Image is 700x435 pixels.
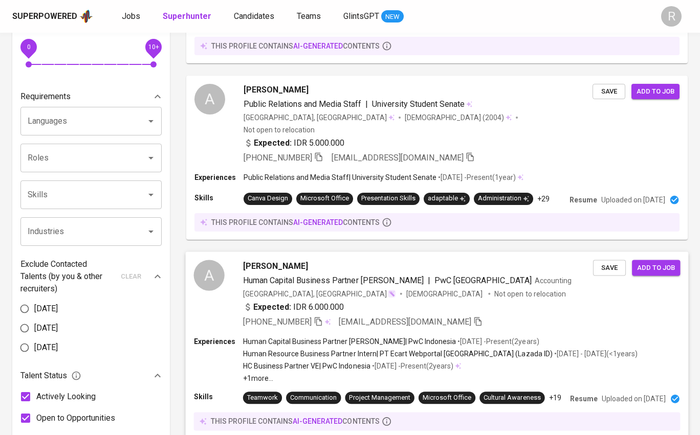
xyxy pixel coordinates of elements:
div: Superpowered [12,11,77,22]
p: this profile contains contents [211,416,380,426]
a: Teams [297,10,323,23]
div: Project Management [349,393,410,403]
p: Human Resource Business Partner Intern | PT Ecart Webportal [GEOGRAPHIC_DATA] (Lazada ID) [243,349,553,359]
p: Experiences [194,172,244,182]
p: Experiences [194,336,243,347]
a: A[PERSON_NAME]Public Relations and Media Staff|University Student Senate[GEOGRAPHIC_DATA], [GEOGR... [186,76,688,240]
span: PwC [GEOGRAPHIC_DATA] [434,275,532,285]
button: Open [144,114,158,128]
button: Save [593,84,625,100]
button: Add to job [631,84,680,100]
p: Uploaded on [DATE] [601,195,665,205]
p: this profile contains contents [211,217,380,227]
a: Superpoweredapp logo [12,9,93,24]
p: Public Relations and Media Staff | University Student Senate [244,172,436,182]
span: Jobs [122,11,140,21]
div: A [194,84,225,115]
p: Resume [570,195,597,205]
p: Resume [570,394,598,404]
p: • [DATE] - Present ( 1 year ) [436,172,516,182]
a: GlintsGPT NEW [343,10,404,23]
div: Talent Status [20,365,162,386]
div: Cultural Awareness [484,393,540,403]
span: Human Capital Business Partner [PERSON_NAME] [243,275,424,285]
div: Presentation Skills [361,194,415,203]
div: IDR 6.000.000 [243,301,344,313]
p: HC Business Partner VE | PwC Indonesia [243,361,370,371]
p: +19 [549,393,561,403]
button: Save [593,260,626,276]
p: +29 [537,194,550,204]
span: AI-generated [293,417,342,425]
div: A [194,260,225,290]
p: Skills [194,392,243,402]
span: Candidates [234,11,274,21]
span: AI-generated [293,42,343,50]
span: [PERSON_NAME] [244,84,309,96]
b: Expected: [254,137,292,149]
span: Actively Looking [36,391,96,403]
div: [GEOGRAPHIC_DATA], [GEOGRAPHIC_DATA] [244,112,395,123]
div: Canva Design [248,194,288,203]
div: Communication [290,393,337,403]
button: Add to job [632,260,680,276]
span: GlintsGPT [343,11,379,21]
p: • [DATE] - Present ( 2 years ) [456,336,539,347]
span: [DATE] [34,303,58,315]
span: | [428,274,430,286]
div: [GEOGRAPHIC_DATA], [GEOGRAPHIC_DATA] [243,288,396,299]
b: Superhunter [163,11,211,21]
span: [DEMOGRAPHIC_DATA] [406,288,484,299]
p: • [DATE] - Present ( 2 years ) [370,361,453,371]
span: [DATE] [34,322,58,334]
span: NEW [381,12,404,22]
b: Expected: [253,301,291,313]
span: University Student Senate [372,99,465,109]
div: (2004) [405,112,512,123]
div: R [661,6,682,27]
span: [PHONE_NUMBER] [244,153,312,163]
span: [PERSON_NAME] [243,260,308,272]
div: Microsoft Office [423,393,471,403]
span: [EMAIL_ADDRESS][DOMAIN_NAME] [339,317,471,327]
span: Add to job [637,86,674,98]
span: | [365,98,368,110]
div: Microsoft Office [300,194,349,203]
p: +1 more ... [243,373,638,383]
p: Not open to relocation [244,125,315,135]
button: Open [144,188,158,202]
p: Exclude Contacted Talents (by you & other recruiters) [20,258,115,295]
span: 0 [27,43,30,51]
p: Uploaded on [DATE] [602,394,666,404]
span: Accounting [535,276,572,284]
span: AI-generated [293,218,343,226]
img: app logo [79,9,93,24]
span: [DATE] [34,341,58,354]
span: 10+ [148,43,159,51]
span: Teams [297,11,321,21]
p: Requirements [20,90,71,103]
a: Candidates [234,10,276,23]
button: Open [144,151,158,165]
div: IDR 5.000.000 [244,137,344,149]
p: Skills [194,193,244,203]
div: Administration [478,194,529,203]
span: [DEMOGRAPHIC_DATA] [405,112,483,123]
span: [PHONE_NUMBER] [243,317,312,327]
span: Add to job [637,262,675,273]
span: Save [598,86,620,98]
div: adaptable [428,194,466,203]
a: Superhunter [163,10,213,23]
p: this profile contains contents [211,41,380,51]
p: Human Capital Business Partner [PERSON_NAME] | PwC Indonesia [243,336,456,347]
p: Not open to relocation [494,288,565,299]
span: Talent Status [20,370,81,382]
span: [EMAIL_ADDRESS][DOMAIN_NAME] [332,153,464,163]
button: Open [144,224,158,239]
div: Exclude Contacted Talents (by you & other recruiters)clear [20,258,162,295]
span: Public Relations and Media Staff [244,99,361,109]
a: Jobs [122,10,142,23]
span: Save [598,262,621,273]
div: Teamwork [247,393,278,403]
div: Requirements [20,86,162,107]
